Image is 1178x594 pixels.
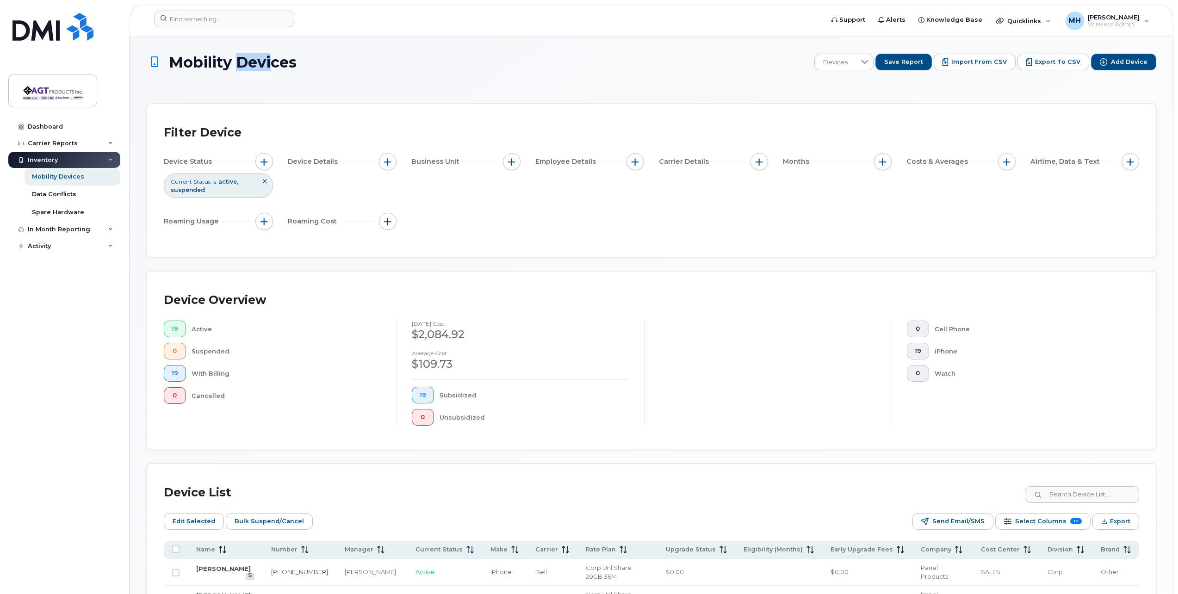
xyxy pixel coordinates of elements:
span: Corp Unl Share 20GB 36M [586,564,632,580]
span: Current Status [415,545,463,554]
span: Manager [345,545,373,554]
a: [PHONE_NUMBER] [271,568,328,575]
h4: [DATE] cost [412,321,629,327]
div: Device Overview [164,288,266,312]
span: 0 [915,370,921,377]
span: 19 [172,325,178,333]
span: iPhone [490,568,512,575]
div: Subsidized [440,387,630,403]
div: With Billing [192,365,382,382]
span: Carrier Details [659,157,712,167]
button: Edit Selected [164,513,224,530]
span: Cost Center [981,545,1020,554]
button: Export to CSV [1017,54,1089,70]
div: Watch [935,365,1125,382]
span: Export [1110,514,1130,528]
div: [PERSON_NAME] [345,568,399,576]
div: iPhone [935,343,1125,359]
h4: Average cost [412,350,629,356]
button: 19 [164,365,186,382]
button: 19 [907,343,929,359]
span: Employee Details [535,157,599,167]
span: Select Columns [1015,514,1066,528]
span: Early Upgrade Fees [831,545,893,554]
span: 19 [172,370,178,377]
span: Device Details [288,157,341,167]
span: Bell [535,568,547,575]
button: 19 [164,321,186,337]
span: 19 [420,391,426,399]
button: Import from CSV [934,54,1016,70]
span: Name [196,545,215,554]
span: active [218,178,238,185]
span: Roaming Usage [164,217,222,226]
button: 0 [164,387,186,404]
span: Export to CSV [1035,58,1080,66]
span: Costs & Averages [906,157,971,167]
span: 0 [420,414,426,421]
span: Send Email/SMS [932,514,985,528]
button: 0 [907,365,929,382]
button: Select Columns 12 [995,513,1091,530]
button: 0 [907,321,929,337]
span: Bulk Suspend/Cancel [235,514,304,528]
button: Export [1092,513,1139,530]
span: Company [921,545,951,554]
span: Make [490,545,508,554]
button: 0 [164,343,186,359]
div: Cell Phone [935,321,1125,337]
button: Save Report [875,54,932,70]
button: 0 [412,409,434,426]
span: Rate Plan [586,545,616,554]
span: Airtime, Data & Text [1030,157,1103,167]
span: Devices [815,54,856,71]
span: Device Status [164,157,215,167]
div: $2,084.92 [412,327,629,342]
span: is [212,178,216,186]
span: $0.00 [666,568,684,575]
span: Months [783,157,812,167]
button: Send Email/SMS [912,513,993,530]
span: Edit Selected [173,514,215,528]
span: Panel Products [921,564,948,580]
div: Filter Device [164,121,242,145]
span: Division [1048,545,1073,554]
a: [PERSON_NAME] [196,565,251,572]
span: Mobility Devices [169,54,297,70]
span: SALES [981,568,1000,575]
span: Import from CSV [951,58,1007,66]
span: Active [415,568,434,575]
span: Other [1101,568,1119,575]
span: 0 [915,325,921,333]
button: Add Device [1091,54,1156,70]
button: Bulk Suspend/Cancel [226,513,313,530]
span: 12 [1070,518,1082,524]
span: 19 [915,347,921,355]
div: Cancelled [192,387,382,404]
div: Suspended [192,343,382,359]
span: Carrier [535,545,558,554]
button: 19 [412,387,434,403]
div: Unsubsidized [440,409,630,426]
div: Device List [164,481,231,505]
a: View Last Bill [246,573,254,580]
span: Current Status [171,178,211,186]
span: Upgrade Status [666,545,716,554]
span: Business Unit [411,157,462,167]
span: Roaming Cost [288,217,340,226]
div: $109.73 [412,356,629,372]
span: 0 [172,347,178,355]
div: Active [192,321,382,337]
input: Search Device List ... [1025,486,1139,503]
span: suspended [171,186,205,193]
span: Brand [1101,545,1120,554]
span: Eligibility (Months) [744,545,803,554]
span: Save Report [884,58,923,66]
span: Add Device [1111,58,1147,66]
span: $0.00 [831,568,849,575]
span: 0 [172,392,178,399]
span: Number [271,545,298,554]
